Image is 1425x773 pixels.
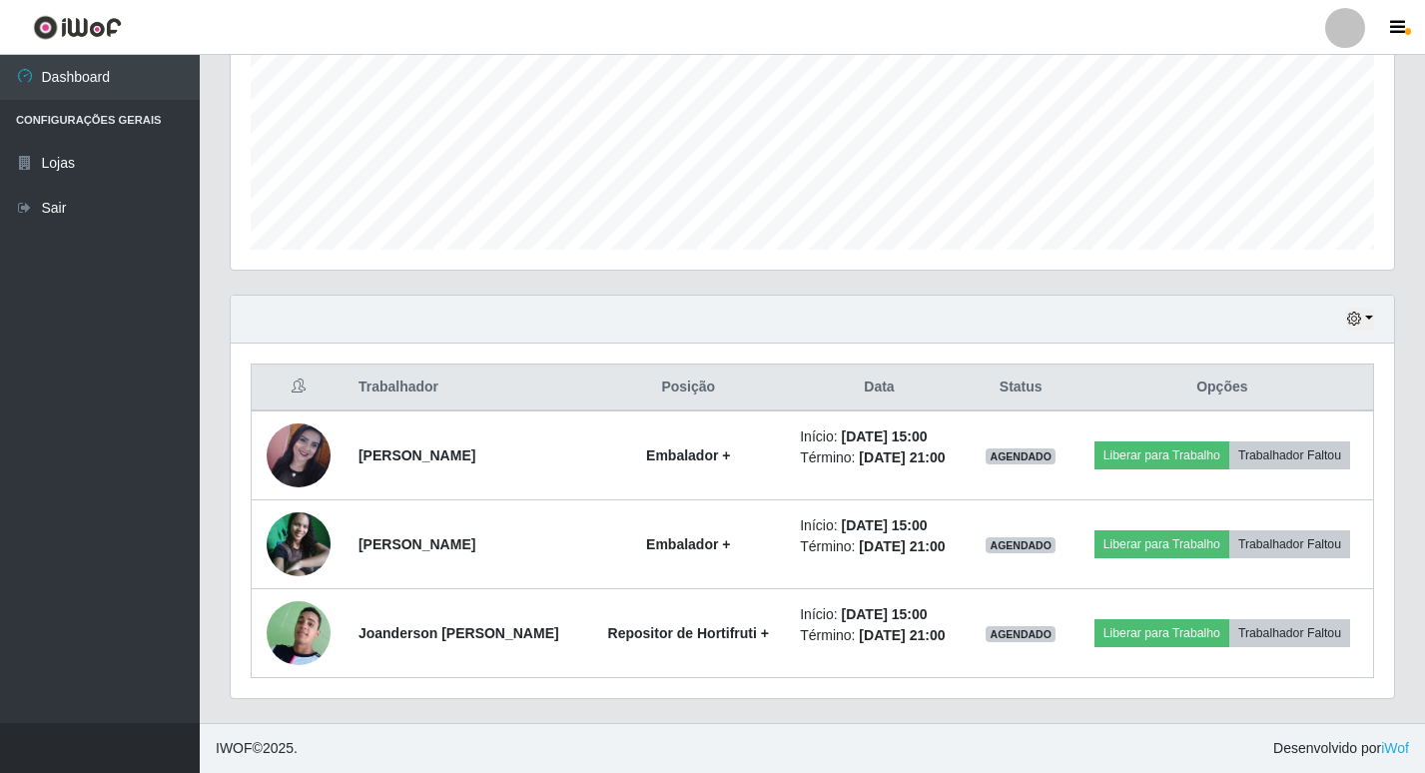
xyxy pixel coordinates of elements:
[841,428,927,444] time: [DATE] 15:00
[358,447,475,463] strong: [PERSON_NAME]
[1381,740,1409,756] a: iWof
[347,365,588,411] th: Trabalhador
[267,589,331,677] img: 1697137663961.jpeg
[267,512,331,576] img: 1743109633482.jpeg
[267,423,331,487] img: 1752499690681.jpeg
[800,625,959,646] li: Término:
[859,449,945,465] time: [DATE] 21:00
[986,448,1056,464] span: AGENDADO
[216,738,298,759] span: © 2025 .
[788,365,971,411] th: Data
[33,15,122,40] img: CoreUI Logo
[216,740,253,756] span: IWOF
[800,536,959,557] li: Término:
[986,537,1056,553] span: AGENDADO
[1094,619,1229,647] button: Liberar para Trabalho
[1229,530,1350,558] button: Trabalhador Faltou
[986,626,1056,642] span: AGENDADO
[841,606,927,622] time: [DATE] 15:00
[588,365,788,411] th: Posição
[800,447,959,468] li: Término:
[800,426,959,447] li: Início:
[841,517,927,533] time: [DATE] 15:00
[1273,738,1409,759] span: Desenvolvido por
[358,625,559,641] strong: Joanderson [PERSON_NAME]
[800,515,959,536] li: Início:
[1071,365,1374,411] th: Opções
[859,538,945,554] time: [DATE] 21:00
[358,536,475,552] strong: [PERSON_NAME]
[1094,530,1229,558] button: Liberar para Trabalho
[971,365,1071,411] th: Status
[646,536,730,552] strong: Embalador +
[608,625,769,641] strong: Repositor de Hortifruti +
[1094,441,1229,469] button: Liberar para Trabalho
[646,447,730,463] strong: Embalador +
[1229,619,1350,647] button: Trabalhador Faltou
[1229,441,1350,469] button: Trabalhador Faltou
[859,627,945,643] time: [DATE] 21:00
[800,604,959,625] li: Início:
